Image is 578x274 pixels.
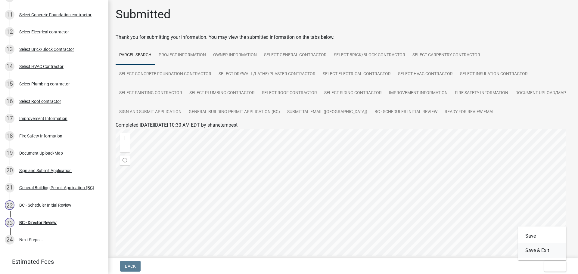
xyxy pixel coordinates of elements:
div: 18 [5,131,14,141]
a: Select Roof contractor [258,84,321,103]
div: Thank you for submitting your information. You may view the submitted information on the tabs below. [116,34,571,41]
a: BC - Scheduler Initial Review [371,103,441,122]
span: Completed [DATE][DATE] 10:30 AM EDT by shanetempest [116,122,238,128]
div: 21 [5,183,14,192]
div: 22 [5,200,14,210]
div: BC - Director Review [19,220,57,225]
div: Select Concrete Foundation contractor [19,13,92,17]
button: Exit [544,261,566,272]
a: Fire Safety Information [451,84,512,103]
div: Improvement Information [19,116,67,121]
div: General Building Permit Application (BC) [19,186,94,190]
a: Select Concrete Foundation contractor [116,65,215,84]
div: 20 [5,166,14,175]
div: 17 [5,114,14,123]
a: General Building Permit Application (BC) [185,103,284,122]
a: Project Information [155,46,210,65]
div: Sign and Submit Application [19,168,72,173]
a: Select Siding contractor [321,84,385,103]
a: Select Brick/Block Contractor [330,46,409,65]
div: 23 [5,218,14,227]
a: Submittal Email ([GEOGRAPHIC_DATA]) [284,103,371,122]
button: Save [518,229,566,243]
a: Select Drywall/Lathe/Plaster contractor [215,65,319,84]
div: 16 [5,97,14,106]
button: Save & Exit [518,243,566,258]
div: 19 [5,148,14,158]
a: Select Painting contractor [116,84,186,103]
div: 14 [5,62,14,71]
div: 15 [5,79,14,89]
div: Zoom out [120,143,130,152]
div: 11 [5,10,14,20]
a: Select Electrical contractor [319,65,394,84]
div: Select Electrical contractor [19,30,69,34]
div: BC - Scheduler Initial Review [19,203,71,207]
a: Owner Information [210,46,260,65]
div: Select HVAC Contractor [19,64,64,69]
div: Zoom in [120,133,130,143]
a: Select General Contractor [260,46,330,65]
div: Select Brick/Block Contractor [19,47,74,51]
div: Exit [518,226,566,260]
a: Select Carpentry contractor [409,46,484,65]
a: Select Plumbing contractor [186,84,258,103]
span: Back [125,264,136,269]
a: Select Insulation contractor [456,65,531,84]
h1: Submitted [116,7,171,22]
div: Select Roof contractor [19,99,61,103]
a: Improvement Information [385,84,451,103]
a: Parcel search [116,46,155,65]
button: Back [120,261,141,272]
a: Document Upload/Map [512,84,570,103]
a: Select HVAC Contractor [394,65,456,84]
span: Exit [549,264,558,269]
div: Document Upload/Map [19,151,63,155]
a: Ready for Review Email [441,103,499,122]
div: Fire Safety Information [19,134,62,138]
div: 12 [5,27,14,37]
a: Sign and Submit Application [116,103,185,122]
a: Estimated Fees [5,256,99,268]
div: Find my location [120,155,130,165]
div: 24 [5,235,14,245]
div: Select Plumbing contractor [19,82,70,86]
div: 13 [5,45,14,54]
